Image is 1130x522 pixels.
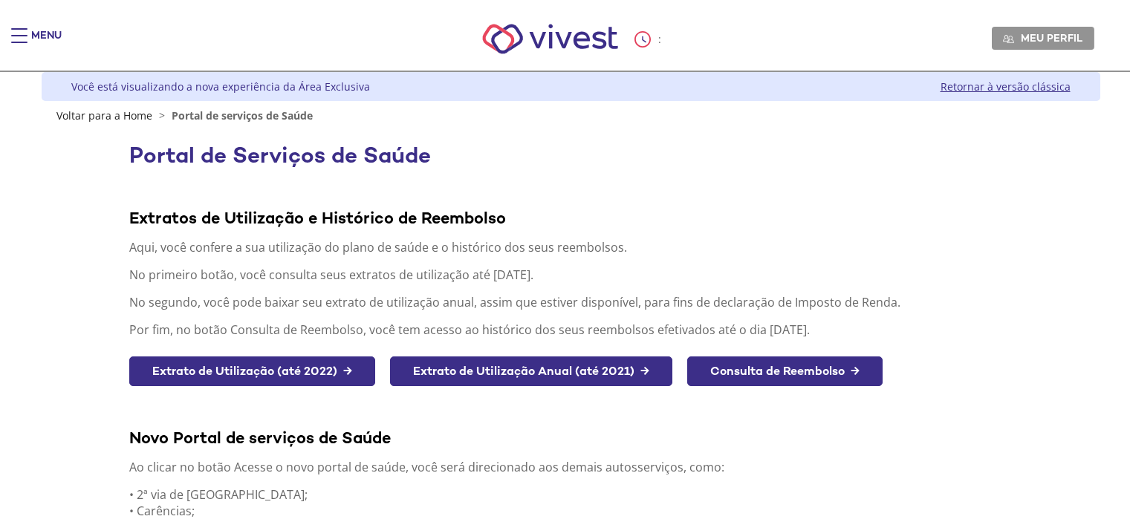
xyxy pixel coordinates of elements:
div: Novo Portal de serviços de Saúde [129,427,1012,448]
a: Meu perfil [992,27,1094,49]
p: Aqui, você confere a sua utilização do plano de saúde e o histórico dos seus reembolsos. [129,239,1012,255]
p: No primeiro botão, você consulta seus extratos de utilização até [DATE]. [129,267,1012,283]
img: Meu perfil [1003,33,1014,45]
img: Vivest [466,7,634,71]
div: : [634,31,664,48]
p: No segundo, você pode baixar seu extrato de utilização anual, assim que estiver disponível, para ... [129,294,1012,310]
a: Extrato de Utilização Anual (até 2021) → [390,356,672,387]
div: Extratos de Utilização e Histórico de Reembolso [129,207,1012,228]
a: Extrato de Utilização (até 2022) → [129,356,375,387]
div: Você está visualizando a nova experiência da Área Exclusiva [71,79,370,94]
p: Por fim, no botão Consulta de Reembolso, você tem acesso ao histórico dos seus reembolsos efetiva... [129,322,1012,338]
a: Voltar para a Home [56,108,152,123]
span: Portal de serviços de Saúde [172,108,313,123]
span: Meu perfil [1021,31,1082,45]
h1: Portal de Serviços de Saúde [129,143,1012,168]
span: > [155,108,169,123]
a: Consulta de Reembolso → [687,356,883,387]
a: Retornar à versão clássica [941,79,1071,94]
p: Ao clicar no botão Acesse o novo portal de saúde, você será direcionado aos demais autosserviços,... [129,459,1012,475]
div: Menu [31,28,62,58]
